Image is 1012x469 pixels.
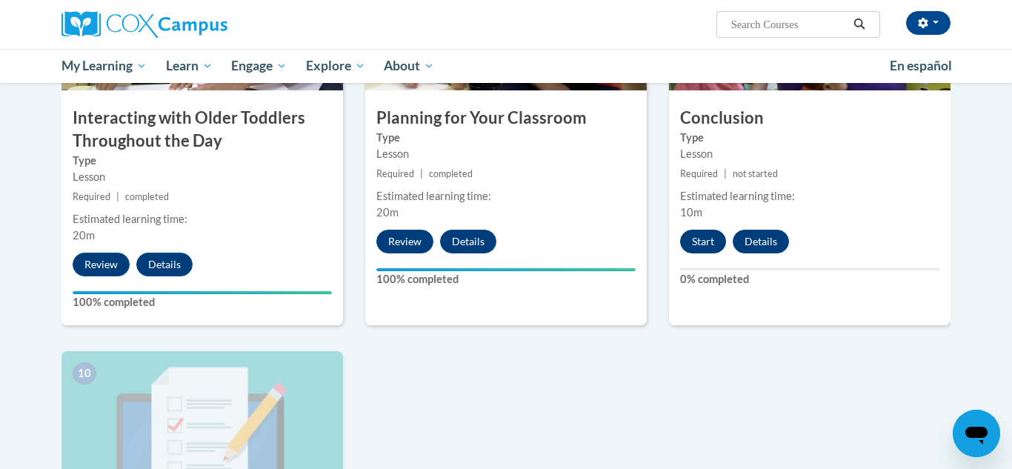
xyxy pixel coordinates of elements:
button: Details [136,253,193,276]
iframe: Button to launch messaging window [953,410,1000,457]
span: | [420,168,423,179]
span: Engage [231,57,287,75]
label: Type [680,130,939,146]
img: Cox Campus [61,11,227,38]
label: Type [73,153,332,169]
div: Estimated learning time: [73,211,332,227]
span: 20m [376,206,399,219]
span: Explore [306,57,365,75]
a: Explore [296,49,375,83]
span: completed [429,168,473,179]
span: not started [733,168,778,179]
a: Engage [222,49,296,83]
button: Details [733,230,789,253]
label: 100% completed [73,294,332,310]
button: Review [73,253,130,276]
a: Cox Campus [61,11,343,38]
span: 10m [680,206,702,219]
span: About [384,57,434,75]
label: 0% completed [680,271,939,287]
span: En español [890,58,952,73]
div: Estimated learning time: [376,188,636,204]
button: Details [440,230,496,253]
div: Lesson [73,169,332,185]
span: | [116,191,119,202]
span: Required [680,168,718,179]
span: | [724,168,727,179]
div: Main menu [39,49,973,83]
div: Estimated learning time: [680,188,939,204]
div: Lesson [376,146,636,162]
button: Search [848,16,870,33]
button: Account Settings [906,11,951,35]
span: 20m [73,229,95,242]
h3: Planning for Your Classroom [365,107,647,130]
span: completed [125,191,169,202]
div: Your progress [376,268,636,271]
h3: Conclusion [669,107,951,130]
span: Required [73,191,110,202]
div: Your progress [73,291,332,294]
button: Review [376,230,433,253]
span: My Learning [61,57,147,75]
input: Search Courses [730,16,848,33]
label: Type [376,130,636,146]
label: 100% completed [376,271,636,287]
span: Learn [166,57,213,75]
h3: Interacting with Older Toddlers Throughout the Day [61,107,343,153]
span: Required [376,168,414,179]
a: Learn [156,49,222,83]
button: Start [680,230,726,253]
a: My Learning [52,49,156,83]
div: Lesson [680,146,939,162]
span: 10 [73,362,96,385]
a: En español [880,50,962,82]
a: About [375,49,445,83]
